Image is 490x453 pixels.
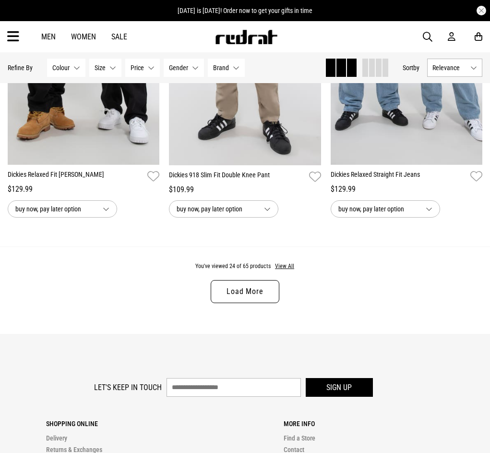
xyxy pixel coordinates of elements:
[94,383,162,392] label: Let's keep in touch
[8,4,36,33] button: Open LiveChat chat widget
[213,64,229,72] span: Brand
[169,184,321,196] div: $109.99
[211,280,279,303] a: Load More
[8,200,117,218] button: buy now, pay later option
[284,434,315,442] a: Find a Store
[427,59,482,77] button: Relevance
[306,378,373,397] button: Sign up
[71,32,96,41] a: Women
[52,64,70,72] span: Colour
[208,59,245,77] button: Brand
[125,59,160,77] button: Price
[95,64,106,72] span: Size
[41,32,56,41] a: Men
[178,7,312,14] span: [DATE] is [DATE]! Order now to get your gifts in time
[331,170,466,184] a: Dickies Relaxed Straight Fit Jeans
[131,64,144,72] span: Price
[169,64,188,72] span: Gender
[413,64,419,72] span: by
[331,184,482,195] div: $129.99
[195,263,271,269] span: You've viewed 24 of 65 products
[338,203,418,215] span: buy now, pay later option
[432,64,466,72] span: Relevance
[164,59,204,77] button: Gender
[331,200,440,218] button: buy now, pay later option
[89,59,121,77] button: Size
[46,420,245,428] p: Shopping Online
[284,420,483,428] p: More Info
[111,32,127,41] a: Sale
[8,170,143,184] a: Dickies Relaxed Fit [PERSON_NAME]
[215,30,278,44] img: Redrat logo
[169,200,278,218] button: buy now, pay later option
[169,170,305,184] a: Dickies 918 Slim Fit Double Knee Pant
[403,62,419,73] button: Sortby
[275,262,295,271] button: View All
[46,434,67,442] a: Delivery
[177,203,256,215] span: buy now, pay later option
[15,203,95,215] span: buy now, pay later option
[47,59,85,77] button: Colour
[8,64,33,72] p: Refine By
[8,184,159,195] div: $129.99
